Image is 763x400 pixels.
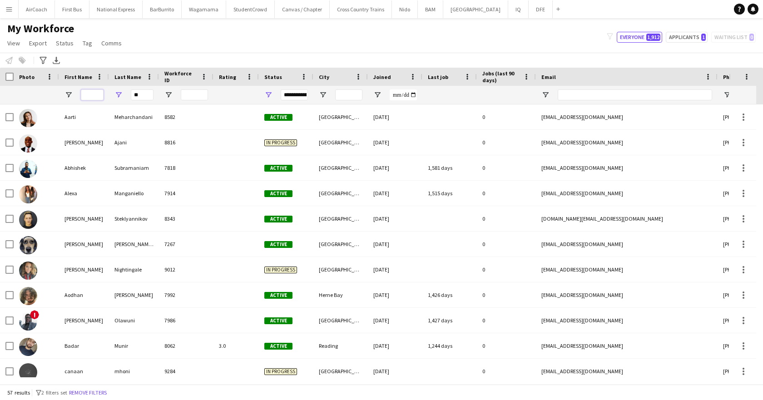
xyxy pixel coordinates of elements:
span: Jobs (last 90 days) [482,70,520,84]
div: [PERSON_NAME] [109,282,159,307]
div: [DATE] [368,282,422,307]
button: AirCoach [19,0,55,18]
div: Nightingale [109,257,159,282]
a: View [4,37,24,49]
div: 0 [477,155,536,180]
button: Cross Country Trains [330,0,392,18]
img: canaan mhoni [19,363,37,381]
button: Open Filter Menu [723,91,731,99]
div: [EMAIL_ADDRESS][DOMAIN_NAME] [536,359,718,384]
div: 7986 [159,308,213,333]
div: Subramaniam [109,155,159,180]
div: Abhishek [59,155,109,180]
button: DFE [529,0,553,18]
div: [DATE] [368,206,422,231]
div: [EMAIL_ADDRESS][DOMAIN_NAME] [536,333,718,358]
div: [GEOGRAPHIC_DATA] [313,155,368,180]
span: Rating [219,74,236,80]
div: [GEOGRAPHIC_DATA] [313,130,368,155]
span: Active [264,292,292,299]
span: Active [264,241,292,248]
span: In progress [264,267,297,273]
span: City [319,74,329,80]
button: [GEOGRAPHIC_DATA] [443,0,508,18]
button: Everyone1,912 [617,32,662,43]
button: First Bus [55,0,89,18]
div: [GEOGRAPHIC_DATA] [313,206,368,231]
span: Comms [101,39,122,47]
div: [PERSON_NAME] [59,308,109,333]
div: 7267 [159,232,213,257]
div: [PERSON_NAME] [59,130,109,155]
div: [GEOGRAPHIC_DATA] [313,181,368,206]
a: Tag [79,37,96,49]
div: [EMAIL_ADDRESS][DOMAIN_NAME] [536,232,718,257]
div: 1,515 days [422,181,477,206]
button: Open Filter Menu [373,91,381,99]
div: 1,244 days [422,333,477,358]
div: 9012 [159,257,213,282]
div: Steklyannikov [109,206,159,231]
div: 0 [477,257,536,282]
button: BAM [418,0,443,18]
div: 8816 [159,130,213,155]
div: [DATE] [368,104,422,129]
span: Phone [723,74,739,80]
button: Open Filter Menu [164,91,173,99]
img: Alexa Manganiello [19,185,37,203]
div: [GEOGRAPHIC_DATA] [313,257,368,282]
a: Comms [98,37,125,49]
div: mhoni [109,359,159,384]
div: 7992 [159,282,213,307]
div: 0 [477,232,536,257]
span: ! [30,310,39,319]
button: Open Filter Menu [264,91,272,99]
span: Active [264,190,292,197]
div: [DATE] [368,308,422,333]
span: Active [264,114,292,121]
div: [GEOGRAPHIC_DATA] [313,104,368,129]
div: [PERSON_NAME] [59,232,109,257]
span: Status [56,39,74,47]
div: 1,427 days [422,308,477,333]
div: 3.0 [213,333,259,358]
button: StudentCrowd [226,0,275,18]
div: 0 [477,130,536,155]
div: 1,581 days [422,155,477,180]
div: [PERSON_NAME] [59,206,109,231]
button: Open Filter Menu [541,91,550,99]
span: Status [264,74,282,80]
div: [GEOGRAPHIC_DATA] [313,359,368,384]
button: Applicants1 [666,32,708,43]
div: 0 [477,104,536,129]
div: [PERSON_NAME] Chiochetta [109,232,159,257]
div: canaan [59,359,109,384]
div: [GEOGRAPHIC_DATA] [313,308,368,333]
div: [DATE] [368,181,422,206]
div: [EMAIL_ADDRESS][DOMAIN_NAME] [536,181,718,206]
button: Canvas / Chapter [275,0,330,18]
span: Active [264,216,292,222]
span: Workforce ID [164,70,197,84]
div: Meharchandani [109,104,159,129]
div: Aarti [59,104,109,129]
span: Tag [83,39,92,47]
span: 1 [701,34,706,41]
button: IQ [508,0,529,18]
img: Ayotunde Emmanuel Olawuni [19,312,37,331]
div: Olawuni [109,308,159,333]
div: [DATE] [368,333,422,358]
img: Aodhan Dunican [19,287,37,305]
button: Open Filter Menu [319,91,327,99]
app-action-btn: Export XLSX [51,55,62,66]
div: 1,426 days [422,282,477,307]
div: 0 [477,333,536,358]
input: Last Name Filter Input [131,89,154,100]
img: Abayomi mathew Ajani [19,134,37,153]
button: Wagamama [182,0,226,18]
div: Aodhan [59,282,109,307]
button: Open Filter Menu [64,91,73,99]
div: 9284 [159,359,213,384]
div: [EMAIL_ADDRESS][DOMAIN_NAME] [536,130,718,155]
span: My Workforce [7,22,74,35]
